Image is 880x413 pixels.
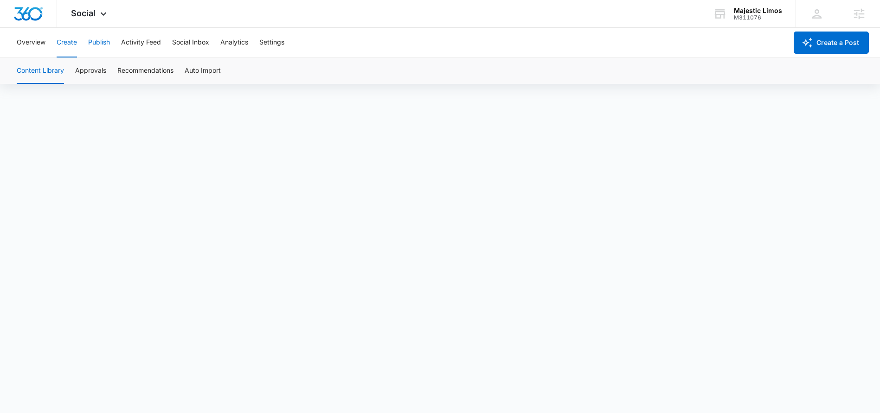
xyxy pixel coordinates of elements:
[88,28,110,57] button: Publish
[75,58,106,84] button: Approvals
[259,28,284,57] button: Settings
[185,58,221,84] button: Auto Import
[734,14,782,21] div: account id
[71,8,96,18] span: Social
[57,28,77,57] button: Create
[117,58,173,84] button: Recommendations
[172,28,209,57] button: Social Inbox
[220,28,248,57] button: Analytics
[121,28,161,57] button: Activity Feed
[17,58,64,84] button: Content Library
[17,28,45,57] button: Overview
[734,7,782,14] div: account name
[794,32,869,54] button: Create a Post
